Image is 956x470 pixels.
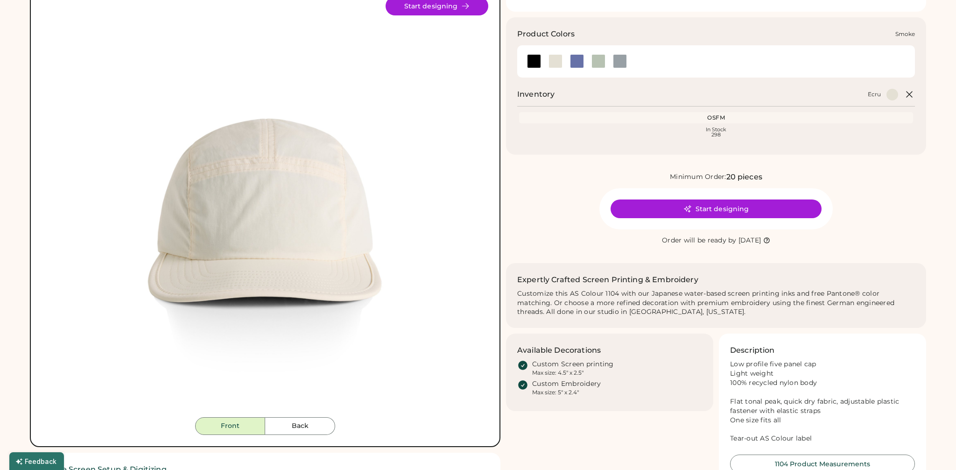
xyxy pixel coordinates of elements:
div: Max size: 4.5" x 2.5" [532,369,583,377]
div: Minimum Order: [670,172,726,182]
div: 20 pieces [726,171,762,183]
h3: Available Decorations [517,345,601,356]
div: [DATE] [738,236,761,245]
div: Ecru [868,91,881,98]
div: Order will be ready by [662,236,737,245]
iframe: Front Chat [912,428,952,468]
div: Custom Screen printing [532,360,614,369]
div: Customize this AS Colour 1104 with our Japanese water-based screen printing inks and free Pantone... [517,289,915,317]
div: In Stock 298 [521,127,911,137]
button: Back [265,417,335,435]
div: OSFM [521,114,911,121]
button: Front [195,417,265,435]
div: Low profile five panel cap Light weight 100% recycled nylon body Flat tonal peak, quick dry fabri... [730,360,915,443]
div: Max size: 5" x 2.4" [532,389,579,396]
h2: Inventory [517,89,555,100]
div: Custom Embroidery [532,379,601,389]
div: Smoke [895,30,915,38]
h3: Description [730,345,775,356]
h3: Product Colors [517,28,575,40]
h2: Expertly Crafted Screen Printing & Embroidery [517,274,698,285]
button: Start designing [611,199,822,218]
